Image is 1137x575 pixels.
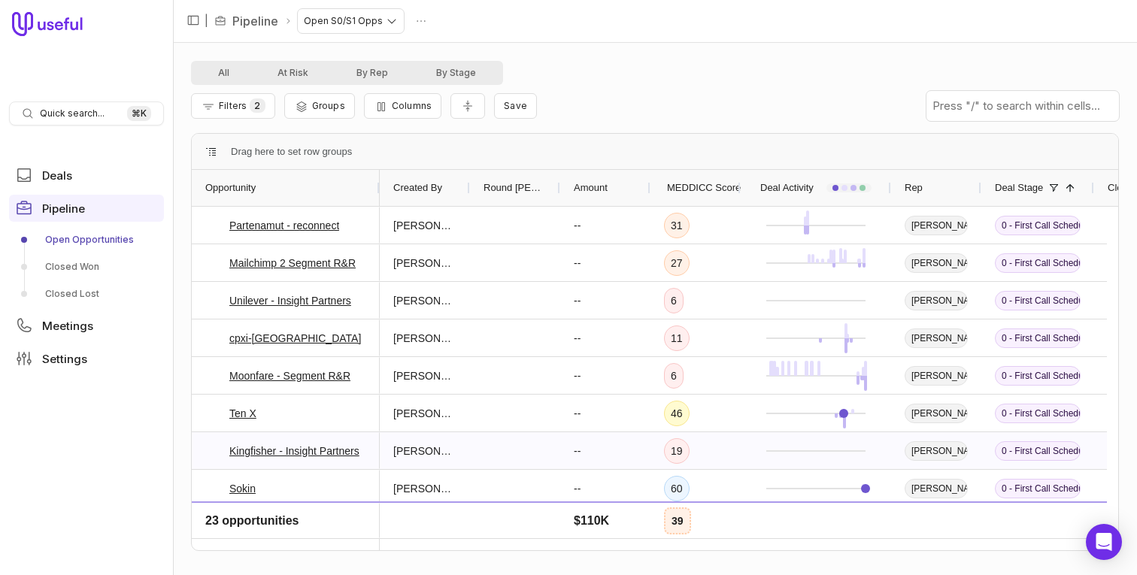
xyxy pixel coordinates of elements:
button: All [194,64,253,82]
span: 0 - First Call Scheduled [995,216,1081,235]
a: Moonfare - Segment R&R [229,367,350,385]
a: Kingfisher - Insight Partners [229,442,359,460]
span: [PERSON_NAME] [393,404,456,422]
kbd: ⌘ K [127,106,151,121]
a: Pipeline [9,195,164,222]
a: Closed Won [9,255,164,279]
span: [PERSON_NAME] [905,216,968,235]
span: [PERSON_NAME] [905,291,968,310]
span: [PERSON_NAME] [905,479,968,498]
input: Press "/" to search within cells... [926,91,1119,121]
span: Meetings [42,320,93,331]
a: Closed Lost [9,282,164,306]
span: 0 - First Call Scheduled [995,328,1081,348]
span: | [205,12,208,30]
span: [PERSON_NAME] [393,367,456,385]
button: Group Pipeline [284,93,355,119]
a: Open Opportunities [9,228,164,252]
span: Deals [42,170,72,181]
button: At Risk [253,64,332,82]
span: -- [574,404,581,422]
div: 6 [664,363,684,389]
span: Amount [574,179,608,197]
a: Mailchimp 2 Segment R&R [229,254,356,272]
span: [PERSON_NAME] [905,328,968,348]
div: Open Intercom Messenger [1086,524,1122,560]
span: 0 - First Call Scheduled [995,366,1081,386]
span: 0 - First Call Scheduled [995,404,1081,423]
button: Collapse all rows [450,93,485,120]
span: -- [574,329,581,347]
span: 0 - First Call Scheduled [995,253,1081,273]
span: [PERSON_NAME] [393,292,456,310]
a: FlowGPT [229,517,273,535]
span: [PERSON_NAME] [393,329,456,347]
span: [PERSON_NAME] [393,216,456,235]
span: MEDDICC Score [667,179,741,197]
a: Pipeline [232,12,278,30]
div: MEDDICC Score [664,170,727,206]
span: Save [504,100,527,111]
div: 27 [664,250,690,276]
button: By Stage [412,64,500,82]
span: Deal Stage [995,179,1043,197]
span: Quick search... [40,107,105,120]
div: Row Groups [231,143,352,161]
button: Collapse sidebar [182,9,205,32]
span: -- [574,254,581,272]
a: cpxi-[GEOGRAPHIC_DATA] [229,329,361,347]
span: Deal Activity [760,179,814,197]
span: Columns [392,100,432,111]
button: By Rep [332,64,412,82]
span: [PERSON_NAME] [905,516,968,536]
div: 13 [664,513,690,539]
span: Drag here to set row groups [231,143,352,161]
span: -- [574,442,581,460]
span: -- [574,367,581,385]
span: 0 - First Call Scheduled [995,291,1081,310]
div: 46 [664,401,690,426]
button: Create a new saved view [494,93,537,119]
span: Round [PERSON_NAME] Queue [484,179,547,197]
span: Created By [393,179,442,197]
span: -- [574,480,581,498]
a: Ten X [229,404,256,422]
a: Deals [9,162,164,189]
span: Filters [219,100,247,111]
div: 6 [664,288,684,313]
div: 60 [664,476,690,501]
span: Pipeline [42,203,85,214]
div: 31 [664,213,690,238]
span: 0 - First Call Scheduled [995,479,1081,498]
button: Columns [364,93,441,119]
span: [PERSON_NAME] [905,366,968,386]
span: Groups [312,100,345,111]
span: [PERSON_NAME] [393,517,456,535]
span: [PERSON_NAME] [905,404,968,423]
a: Meetings [9,312,164,339]
span: -- [574,517,581,535]
span: [PERSON_NAME] [393,480,456,498]
span: 0 - First Call Scheduled [995,516,1081,536]
span: [PERSON_NAME] [393,254,456,272]
span: [PERSON_NAME] [905,253,968,273]
span: 0 - First Call Scheduled [995,441,1081,461]
a: Sokin [229,480,256,498]
span: [PERSON_NAME] [393,442,456,460]
a: Partenamut - reconnect [229,216,339,235]
a: Unilever - Insight Partners [229,292,351,310]
div: Pipeline submenu [9,228,164,306]
span: 2 [250,98,265,113]
div: 11 [664,325,690,351]
span: -- [574,292,581,310]
button: Filter Pipeline [191,93,275,119]
span: Settings [42,353,87,365]
a: Settings [9,345,164,372]
span: -- [574,216,581,235]
div: 19 [664,438,690,464]
span: [PERSON_NAME] [905,441,968,461]
span: Rep [905,179,923,197]
button: Actions [410,10,432,32]
span: Opportunity [205,179,256,197]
